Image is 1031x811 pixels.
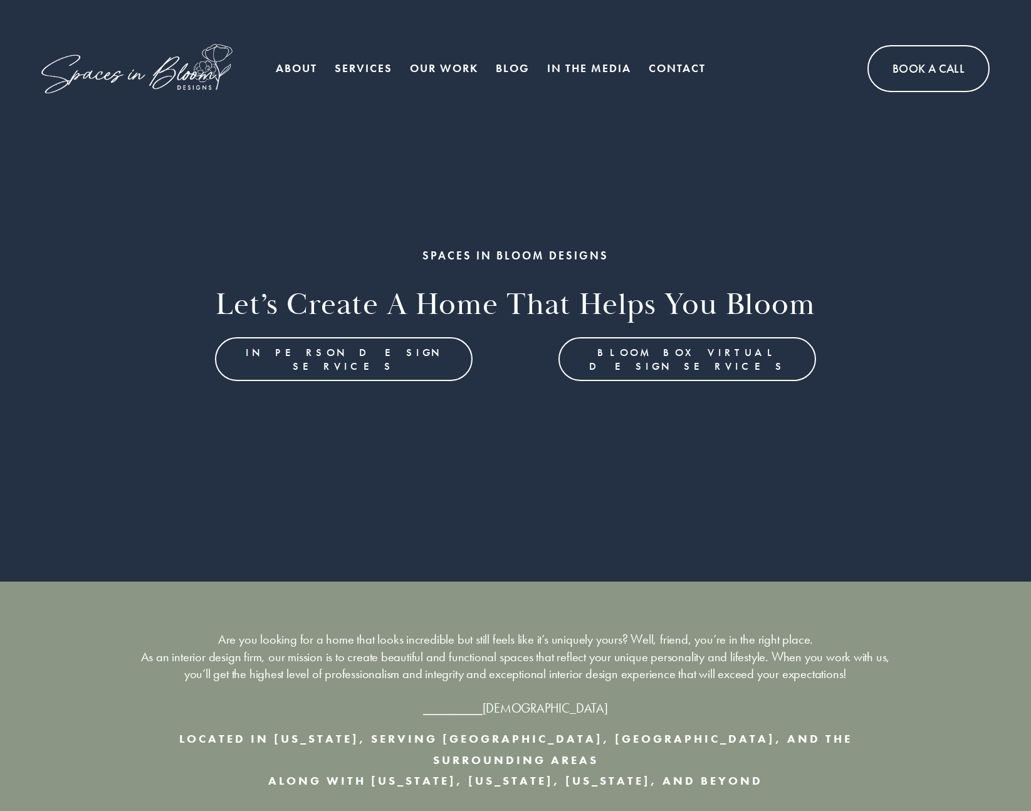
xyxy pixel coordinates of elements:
[410,56,478,81] a: Our Work
[867,45,990,92] a: Book A Call
[276,56,317,81] a: About
[547,56,631,81] a: In the Media
[496,56,530,81] a: Blog
[335,56,392,81] a: folder dropdown
[140,631,892,718] p: Are you looking for a home that looks incredible but still feels like it’s uniquely yours? Well, ...
[215,337,473,382] a: In Person Design Services
[649,56,706,81] a: Contact
[41,44,233,93] img: Spaces in Bloom Designs
[335,57,392,80] span: Services
[558,337,816,382] a: Bloom Box Virtual Design Services
[43,248,988,263] h1: SPACES IN BLOOM DESIGNS
[179,731,857,788] strong: Located in [US_STATE], serving [GEOGRAPHIC_DATA], [GEOGRAPHIC_DATA], and the surrounding areas al...
[43,285,988,325] h2: Let’s Create a home that helps you bloom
